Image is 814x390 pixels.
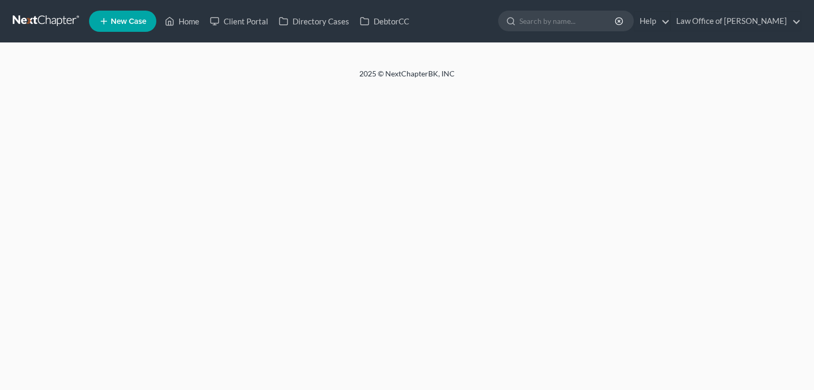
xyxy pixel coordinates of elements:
[205,12,273,31] a: Client Portal
[355,12,414,31] a: DebtorCC
[160,12,205,31] a: Home
[519,11,616,31] input: Search by name...
[634,12,670,31] a: Help
[111,18,146,25] span: New Case
[105,68,709,88] div: 2025 © NextChapterBK, INC
[671,12,801,31] a: Law Office of [PERSON_NAME]
[273,12,355,31] a: Directory Cases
